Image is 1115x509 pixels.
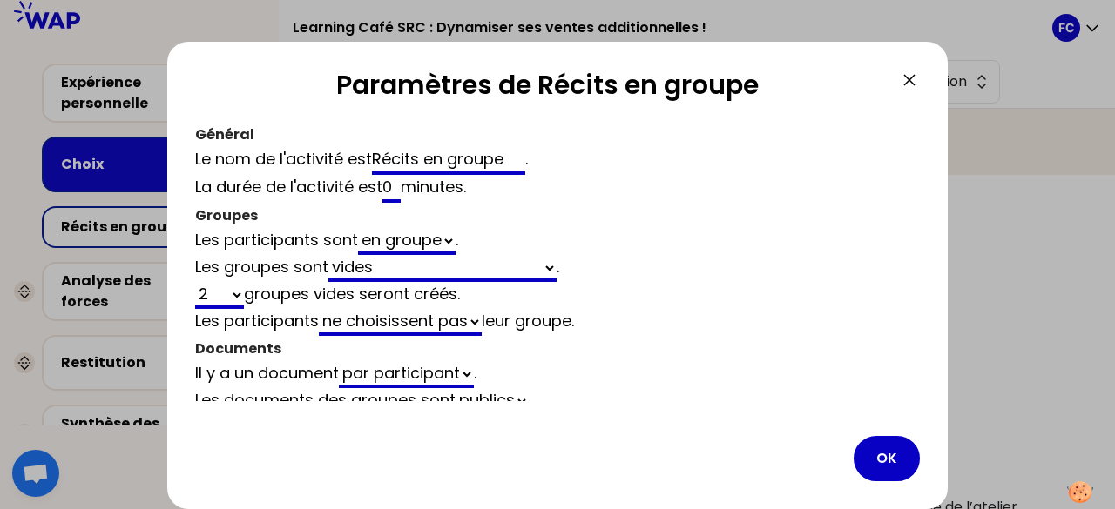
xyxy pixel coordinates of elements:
[195,228,920,255] div: Les participants sont .
[195,309,920,336] div: Les participants leur groupe .
[382,175,401,203] input: infinie
[195,147,920,175] div: Le nom de l'activité est .
[195,70,899,108] h2: Paramètres de Récits en groupe
[195,255,920,282] div: Les groupes sont .
[195,388,920,415] div: Les documents des groupes sont .
[195,205,258,225] span: Groupes
[195,175,920,203] div: La durée de l'activité est minutes .
[195,338,281,358] span: Documents
[195,282,920,309] div: groupes vides seront créés .
[854,436,920,481] button: OK
[195,361,920,388] div: Il y a un document .
[195,124,254,144] span: Général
